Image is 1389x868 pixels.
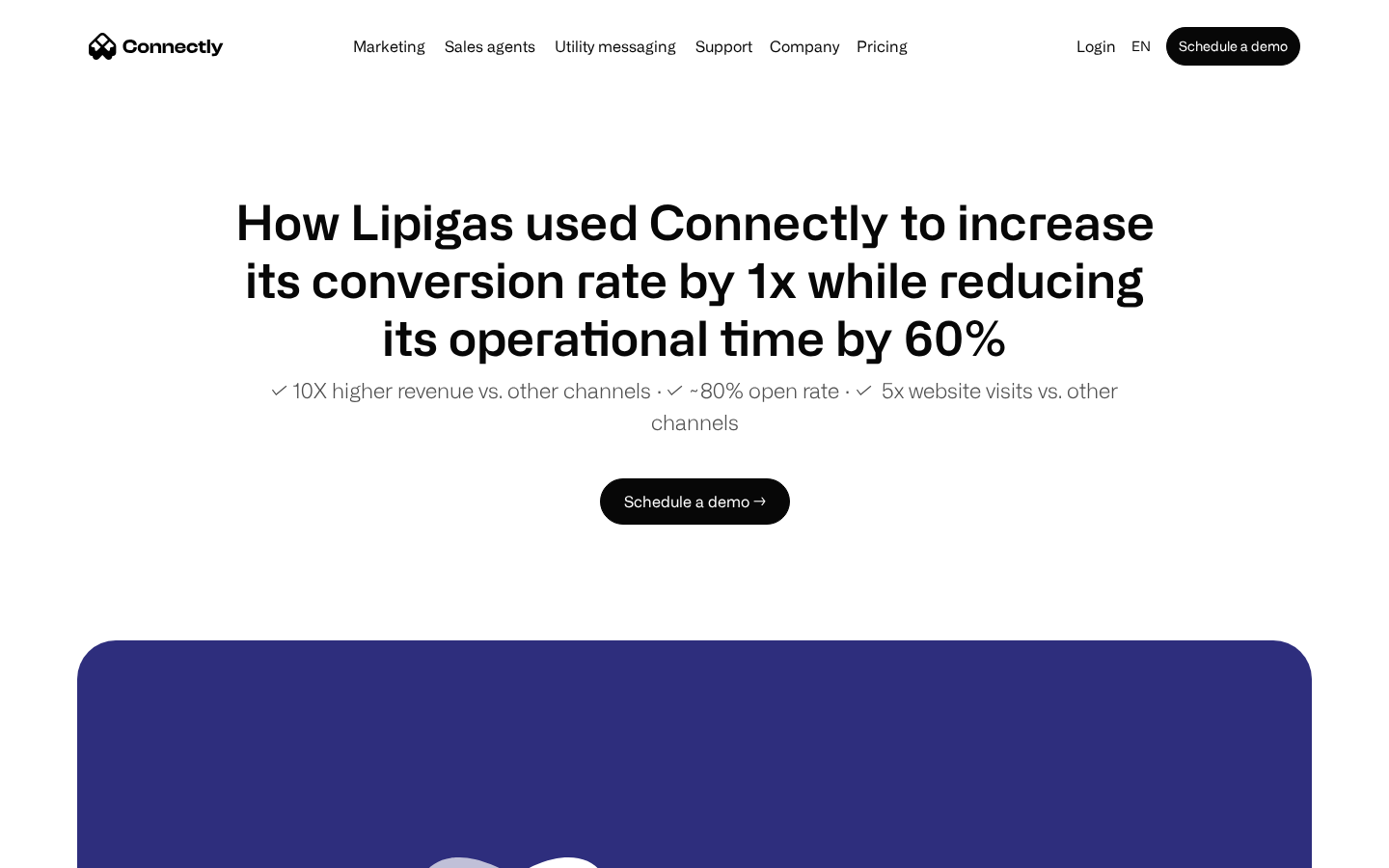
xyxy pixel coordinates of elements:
aside: Language selected: English [19,832,116,861]
a: Login [1069,33,1124,60]
a: home [89,32,224,61]
a: Sales agents [437,39,543,54]
a: Pricing [849,39,915,54]
a: Marketing [345,39,433,54]
div: en [1124,33,1162,60]
div: en [1131,33,1151,60]
p: ✓ 10X higher revenue vs. other channels ∙ ✓ ~80% open rate ∙ ✓ 5x website visits vs. other channels [231,374,1157,438]
a: Schedule a demo [1166,27,1300,66]
div: Company [770,33,839,60]
ul: Language list [39,834,116,861]
h1: How Lipigas used Connectly to increase its conversion rate by 1x while reducing its operational t... [231,193,1157,366]
div: Company [764,33,845,60]
a: Utility messaging [547,39,684,54]
a: Schedule a demo → [600,478,790,525]
a: Support [688,39,760,54]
